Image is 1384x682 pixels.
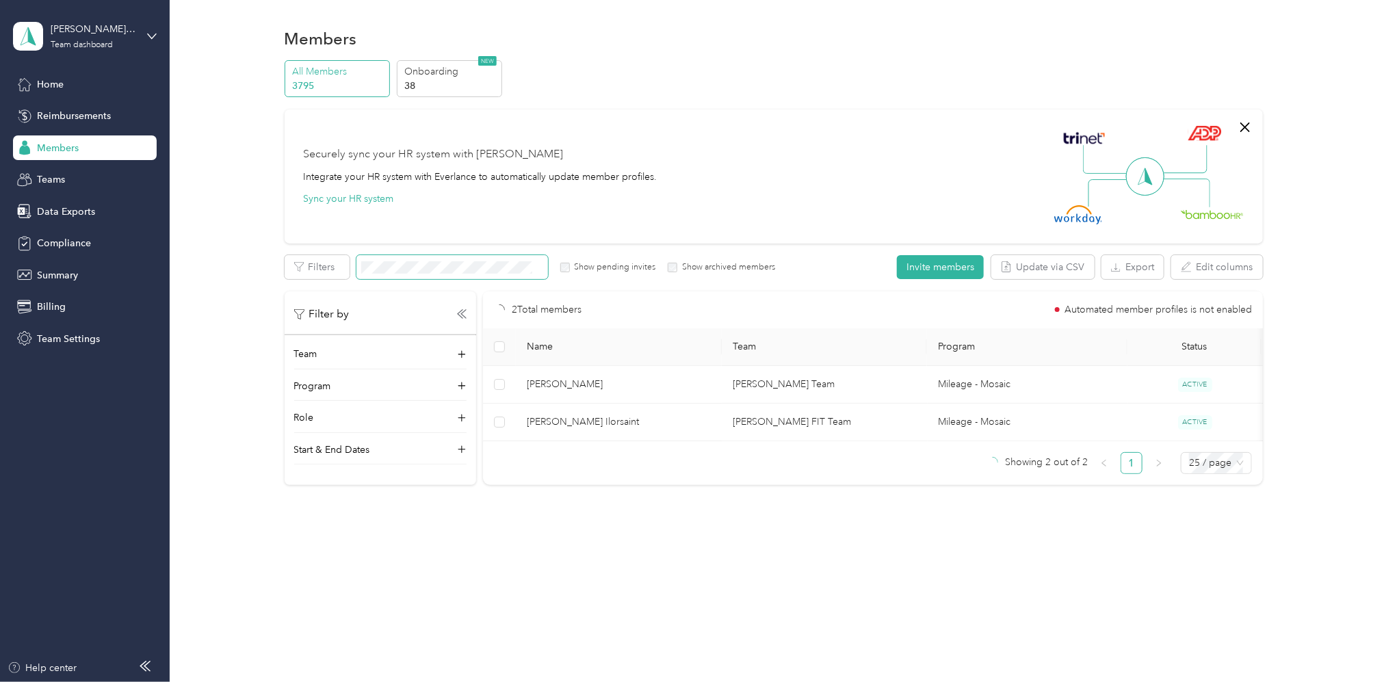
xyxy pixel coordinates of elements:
span: Home [37,77,64,92]
span: Teams [37,172,65,187]
p: Start & End Dates [294,443,370,457]
span: ACTIVE [1178,415,1212,430]
td: Mileage - Mosaic [928,404,1128,441]
p: Program [294,379,331,393]
div: Integrate your HR system with Everlance to automatically update member profiles. [304,170,657,184]
span: Reimbursements [37,109,111,123]
p: All Members [292,64,385,79]
button: Edit columns [1171,255,1263,279]
th: Status [1127,328,1261,366]
button: Export [1101,255,1164,279]
th: Name [516,328,722,366]
button: left [1093,452,1115,474]
span: Billing [37,300,66,314]
img: Workday [1054,205,1102,224]
div: Team dashboard [51,41,114,49]
img: Line Left Up [1083,145,1131,174]
span: right [1155,459,1163,467]
button: Filters [285,255,350,279]
h1: Members [285,31,357,46]
p: Filter by [294,306,350,323]
img: ADP [1188,125,1221,141]
span: Name [527,341,711,352]
p: Role [294,410,314,425]
button: Invite members [897,255,984,279]
div: Securely sync your HR system with [PERSON_NAME] [304,146,564,163]
td: Zaro Ilorsaint [516,404,722,441]
th: Program [927,328,1127,366]
p: 38 [405,79,498,93]
td: Mileage - Mosaic [928,366,1128,404]
td: Anna Meszaros [516,366,722,404]
span: [PERSON_NAME] Ilorsaint [527,415,711,430]
span: Members [37,141,79,155]
button: Help center [8,661,77,675]
button: Sync your HR system [304,192,394,206]
img: Line Right Up [1160,145,1207,174]
label: Show pending invites [570,261,656,274]
p: Onboarding [405,64,498,79]
p: Team [294,347,317,361]
span: ACTIVE [1178,378,1212,392]
span: Compliance [37,236,91,250]
img: BambooHR [1181,209,1244,219]
label: Show archived members [677,261,775,274]
span: [PERSON_NAME] [527,377,711,392]
img: Line Left Down [1088,179,1136,207]
button: Update via CSV [991,255,1095,279]
button: right [1148,452,1170,474]
p: 2 Total members [512,302,582,317]
li: 1 [1121,452,1143,474]
span: Data Exports [37,205,95,219]
iframe: Everlance-gr Chat Button Frame [1307,605,1384,682]
a: 1 [1121,453,1142,473]
span: Team Settings [37,332,100,346]
span: Showing 2 out of 2 [1005,452,1088,473]
img: Trinet [1060,129,1108,148]
li: Previous Page [1093,452,1115,474]
img: Line Right Down [1162,179,1210,208]
li: Next Page [1148,452,1170,474]
th: Team [722,328,928,366]
td: Anna Meszaros Team [722,366,928,404]
span: 25 / page [1189,453,1244,473]
span: left [1100,459,1108,467]
span: Summary [37,268,78,283]
div: [PERSON_NAME] [GEOGRAPHIC_DATA] [51,22,136,36]
div: Page Size [1181,452,1252,474]
span: Automated member profiles is not enabled [1065,305,1252,315]
td: Marcella Savoie FIT Team [722,404,928,441]
p: 3795 [292,79,385,93]
span: NEW [478,56,497,66]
